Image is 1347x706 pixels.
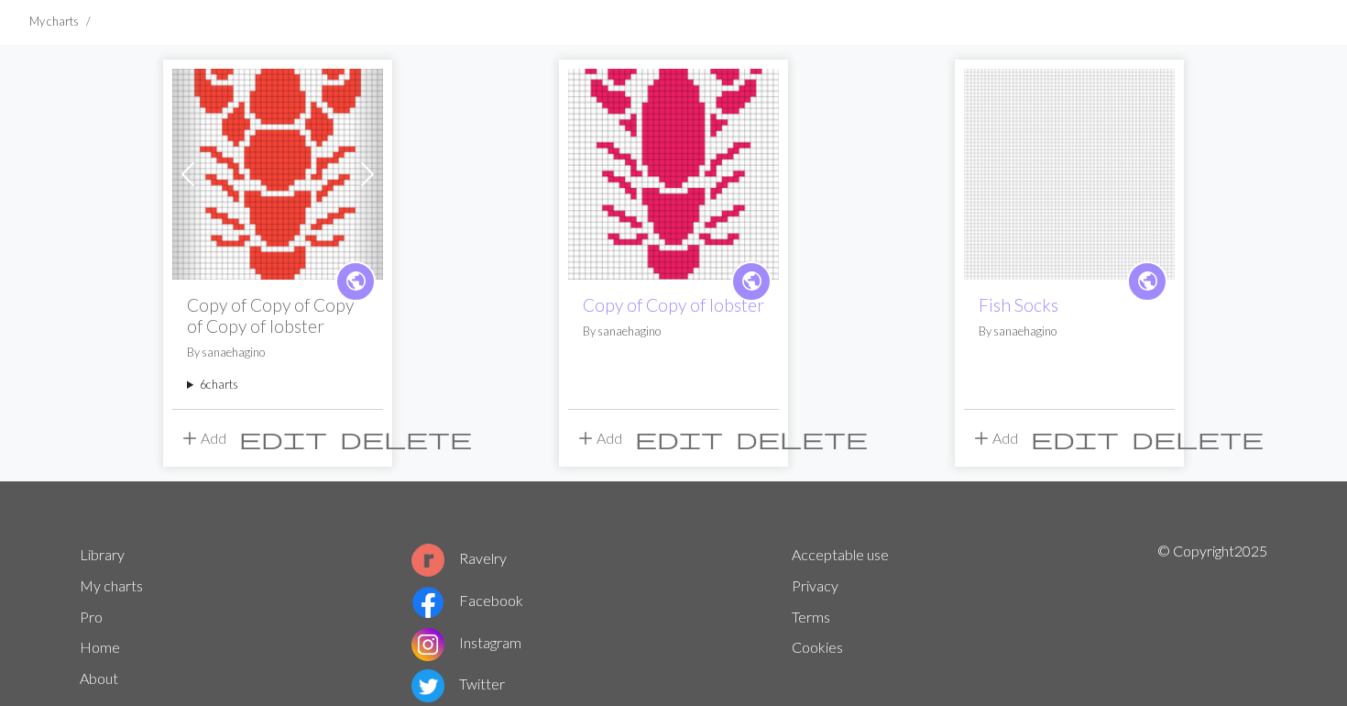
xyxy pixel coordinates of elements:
[568,421,629,456] button: Add
[335,261,376,302] a: public
[1125,421,1270,456] button: Delete
[411,549,507,567] a: Ravelry
[635,427,723,449] i: Edit
[411,675,505,692] a: Twitter
[583,294,764,315] a: Copy of Copy of lobster
[411,544,444,577] img: Ravelry logo
[179,425,201,451] span: add
[1127,261,1167,302] a: public
[29,13,79,30] li: My charts
[731,261,772,302] a: public
[345,267,367,295] span: public
[411,634,521,651] a: Instagram
[964,421,1024,456] button: Add
[340,425,472,451] span: delete
[411,591,523,609] a: Facebook
[583,323,764,340] p: By sanaehagino
[1136,263,1159,300] i: public
[575,425,597,451] span: add
[629,421,729,456] button: Edit
[964,163,1175,181] a: Fish Socks
[239,427,327,449] i: Edit
[239,425,327,451] span: edit
[1031,425,1119,451] span: edit
[1132,425,1264,451] span: delete
[187,376,368,393] summary: 6charts
[964,69,1175,280] img: Fish Socks
[172,69,383,280] img: lobster
[635,425,723,451] span: edit
[187,294,368,336] h2: Copy of Copy of Copy of Copy of lobster
[411,586,444,619] img: Facebook logo
[568,69,779,280] img: Copy of lobster
[1024,421,1125,456] button: Edit
[792,608,830,625] a: Terms
[172,163,383,181] a: lobster
[80,608,103,625] a: Pro
[411,628,444,661] img: Instagram logo
[568,163,779,181] a: Copy of lobster
[334,421,478,456] button: Delete
[979,294,1058,315] a: Fish Socks
[80,577,143,594] a: My charts
[792,546,889,563] a: Acceptable use
[740,263,763,300] i: public
[80,669,118,687] a: About
[979,323,1160,340] p: By sanaehagino
[80,638,120,656] a: Home
[736,425,868,451] span: delete
[1031,427,1119,449] i: Edit
[970,425,992,451] span: add
[187,344,368,361] p: By sanaehagino
[740,267,763,295] span: public
[729,421,874,456] button: Delete
[1136,267,1159,295] span: public
[792,577,838,594] a: Privacy
[411,669,444,702] img: Twitter logo
[233,421,334,456] button: Edit
[80,546,125,563] a: Library
[345,263,367,300] i: public
[792,638,843,656] a: Cookies
[172,421,233,456] button: Add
